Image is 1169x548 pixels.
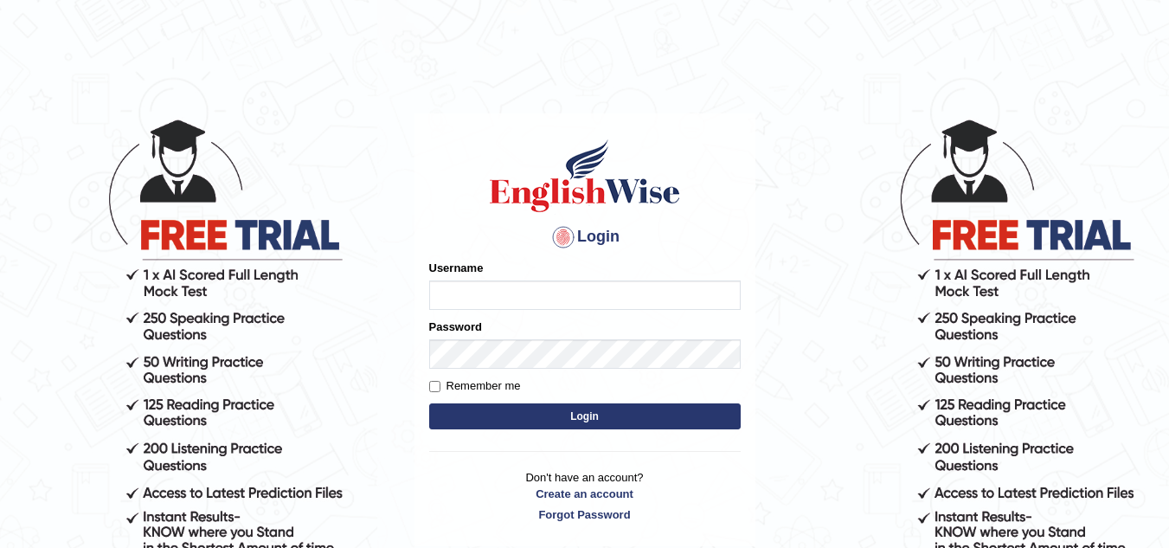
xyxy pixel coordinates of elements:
[429,260,484,276] label: Username
[429,319,482,335] label: Password
[429,403,741,429] button: Login
[429,486,741,502] a: Create an account
[429,377,521,395] label: Remember me
[429,381,440,392] input: Remember me
[429,223,741,251] h4: Login
[429,506,741,523] a: Forgot Password
[486,137,684,215] img: Logo of English Wise sign in for intelligent practice with AI
[429,469,741,523] p: Don't have an account?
